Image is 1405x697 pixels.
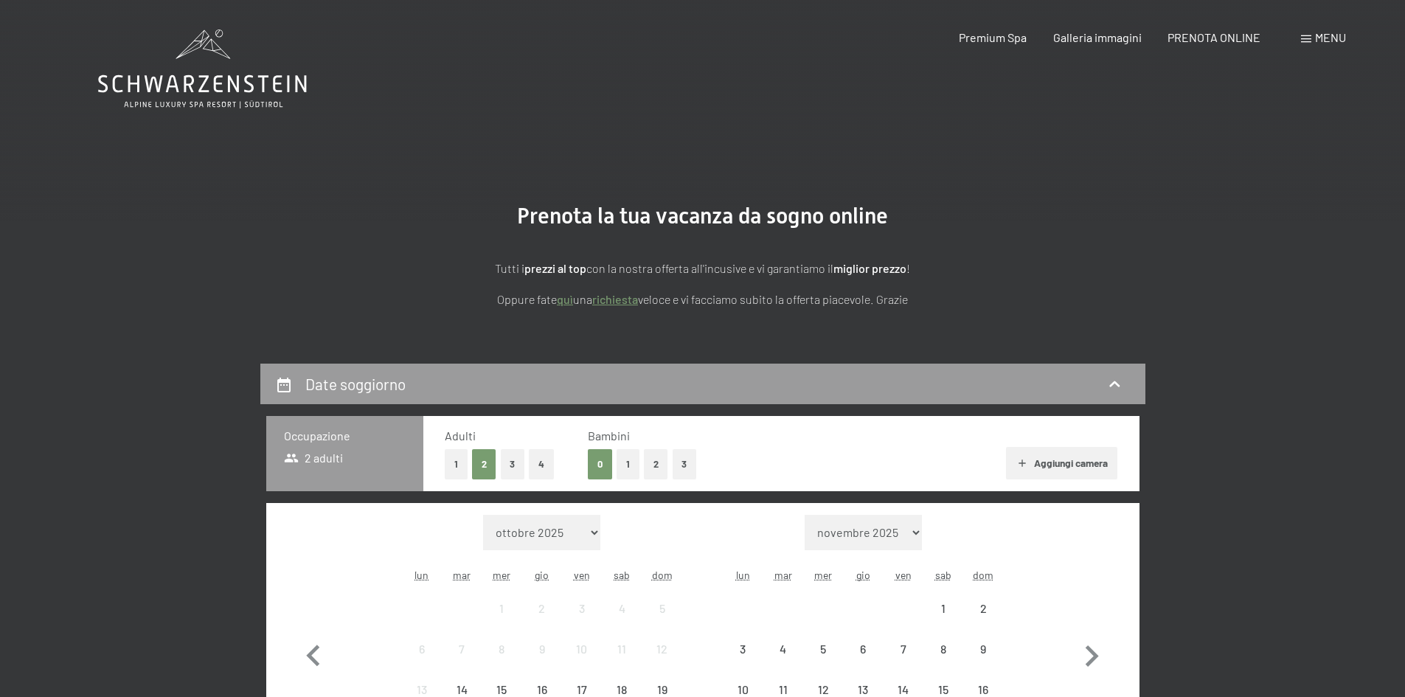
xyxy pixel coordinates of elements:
span: Menu [1315,30,1346,44]
div: Mon Nov 03 2025 [723,629,763,669]
div: 11 [603,643,640,680]
abbr: venerdì [895,569,912,581]
div: arrivo/check-in non effettuabile [602,589,642,628]
abbr: sabato [935,569,951,581]
div: 8 [483,643,520,680]
div: Wed Oct 08 2025 [482,629,521,669]
strong: prezzi al top [524,261,586,275]
div: arrivo/check-in non effettuabile [402,629,442,669]
button: 3 [673,449,697,479]
button: 0 [588,449,612,479]
div: arrivo/check-in non effettuabile [642,629,681,669]
div: arrivo/check-in non effettuabile [723,629,763,669]
div: Sat Nov 01 2025 [923,589,963,628]
abbr: venerdì [574,569,590,581]
div: arrivo/check-in non effettuabile [843,629,883,669]
div: Fri Oct 03 2025 [562,589,602,628]
div: arrivo/check-in non effettuabile [642,589,681,628]
div: 7 [884,643,921,680]
div: Thu Nov 06 2025 [843,629,883,669]
abbr: giovedì [535,569,549,581]
div: Wed Oct 01 2025 [482,589,521,628]
h2: Date soggiorno [305,375,406,393]
span: Bambini [588,429,630,443]
abbr: mercoledì [493,569,510,581]
div: Fri Oct 10 2025 [562,629,602,669]
div: 9 [524,643,561,680]
abbr: lunedì [736,569,750,581]
div: 8 [925,643,962,680]
div: arrivo/check-in non effettuabile [482,629,521,669]
abbr: sabato [614,569,630,581]
div: Wed Nov 05 2025 [803,629,843,669]
div: 3 [563,603,600,639]
a: Galleria immagini [1053,30,1142,44]
a: quì [557,292,573,306]
div: 2 [524,603,561,639]
h3: Occupazione [284,428,406,444]
div: Tue Oct 07 2025 [442,629,482,669]
abbr: martedì [774,569,792,581]
div: 4 [765,643,802,680]
div: 9 [965,643,1002,680]
abbr: domenica [652,569,673,581]
abbr: mercoledì [814,569,832,581]
div: arrivo/check-in non effettuabile [923,589,963,628]
div: 2 [965,603,1002,639]
div: Sun Nov 02 2025 [963,589,1003,628]
strong: miglior prezzo [833,261,906,275]
abbr: giovedì [856,569,870,581]
div: Thu Oct 09 2025 [522,629,562,669]
span: 2 adulti [284,450,344,466]
div: arrivo/check-in non effettuabile [522,589,562,628]
div: arrivo/check-in non effettuabile [883,629,923,669]
div: 12 [643,643,680,680]
div: Sun Nov 09 2025 [963,629,1003,669]
div: arrivo/check-in non effettuabile [963,589,1003,628]
a: PRENOTA ONLINE [1168,30,1260,44]
button: Aggiungi camera [1006,447,1117,479]
abbr: martedì [453,569,471,581]
div: 3 [724,643,761,680]
div: 7 [443,643,480,680]
span: Adulti [445,429,476,443]
div: Tue Nov 04 2025 [763,629,803,669]
div: 6 [844,643,881,680]
button: 1 [445,449,468,479]
div: arrivo/check-in non effettuabile [442,629,482,669]
div: arrivo/check-in non effettuabile [763,629,803,669]
div: 5 [805,643,842,680]
div: 6 [403,643,440,680]
button: 3 [501,449,525,479]
p: Tutti i con la nostra offerta all'incusive e vi garantiamo il ! [334,259,1072,278]
div: 4 [603,603,640,639]
a: richiesta [592,292,638,306]
div: arrivo/check-in non effettuabile [602,629,642,669]
div: Fri Nov 07 2025 [883,629,923,669]
div: arrivo/check-in non effettuabile [963,629,1003,669]
div: arrivo/check-in non effettuabile [522,629,562,669]
div: 1 [925,603,962,639]
button: 2 [644,449,668,479]
div: arrivo/check-in non effettuabile [803,629,843,669]
div: arrivo/check-in non effettuabile [562,629,602,669]
div: 5 [643,603,680,639]
div: Sun Oct 05 2025 [642,589,681,628]
div: 10 [563,643,600,680]
button: 2 [472,449,496,479]
div: 1 [483,603,520,639]
div: Sat Nov 08 2025 [923,629,963,669]
span: Prenota la tua vacanza da sogno online [517,203,888,229]
abbr: lunedì [414,569,429,581]
button: 1 [617,449,639,479]
a: Premium Spa [959,30,1027,44]
div: Sat Oct 11 2025 [602,629,642,669]
div: arrivo/check-in non effettuabile [562,589,602,628]
p: Oppure fate una veloce e vi facciamo subito la offerta piacevole. Grazie [334,290,1072,309]
div: arrivo/check-in non effettuabile [923,629,963,669]
div: Mon Oct 06 2025 [402,629,442,669]
button: 4 [529,449,554,479]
